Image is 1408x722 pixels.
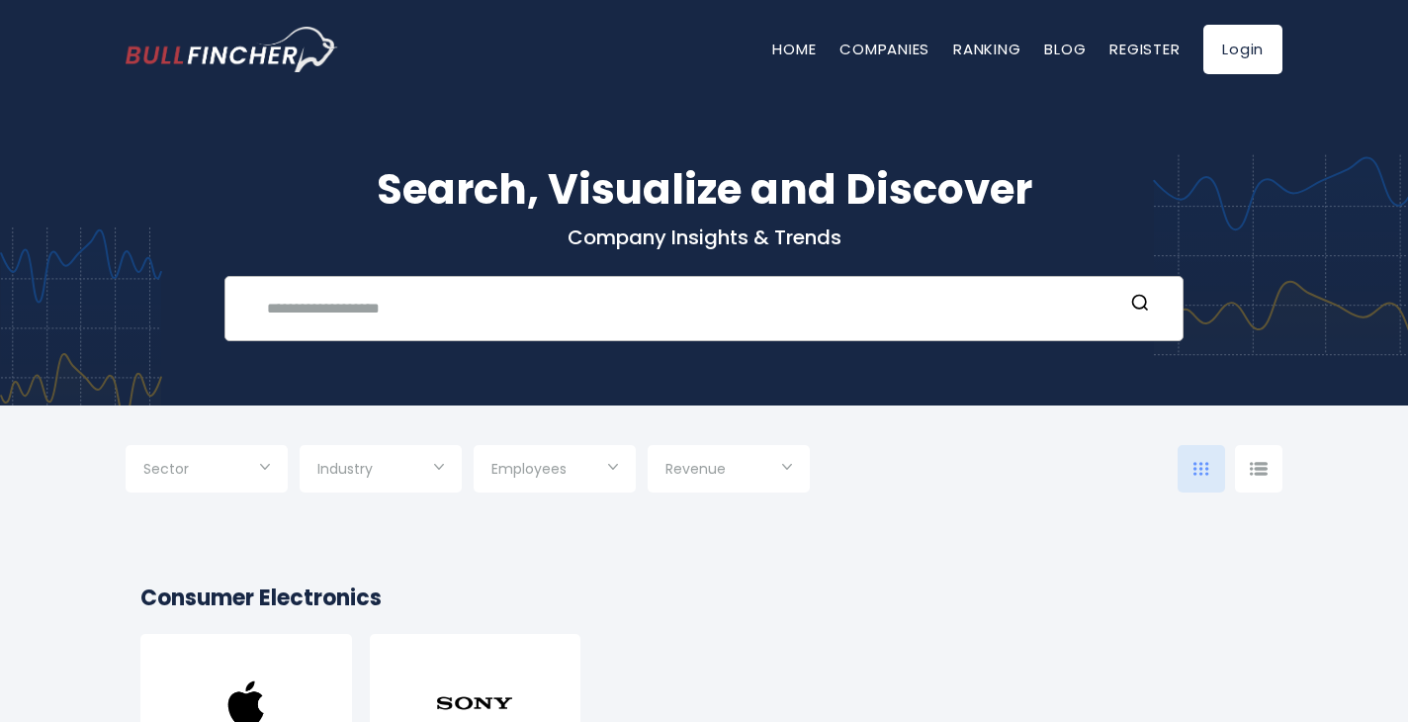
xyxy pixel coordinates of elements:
[317,460,373,478] span: Industry
[1044,39,1086,59] a: Blog
[126,225,1282,250] p: Company Insights & Trends
[1109,39,1180,59] a: Register
[143,453,270,489] input: Selection
[1250,462,1268,476] img: icon-comp-list-view.svg
[839,39,929,59] a: Companies
[126,27,338,72] a: Go to homepage
[140,582,1268,614] h2: Consumer Electronics
[665,460,726,478] span: Revenue
[1127,293,1153,318] button: Search
[1193,462,1209,476] img: icon-comp-grid.svg
[126,158,1282,221] h1: Search, Visualize and Discover
[665,453,792,489] input: Selection
[1203,25,1282,74] a: Login
[126,27,338,72] img: bullfincher logo
[317,453,444,489] input: Selection
[772,39,816,59] a: Home
[953,39,1020,59] a: Ranking
[143,460,189,478] span: Sector
[491,460,567,478] span: Employees
[491,453,618,489] input: Selection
